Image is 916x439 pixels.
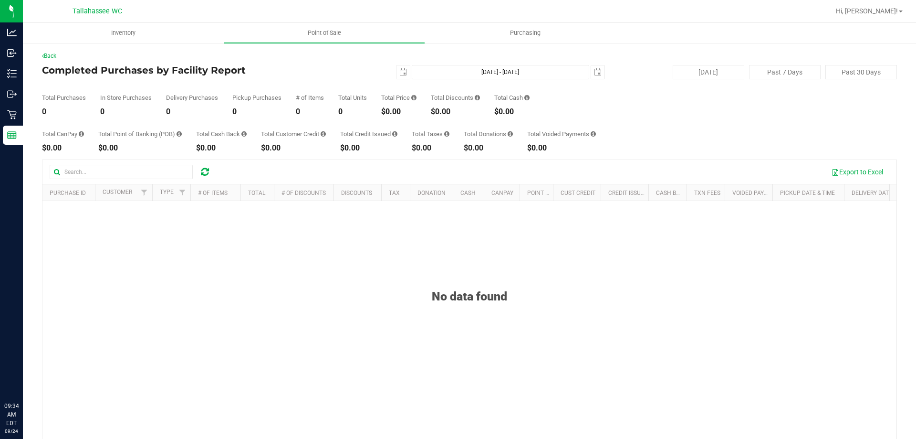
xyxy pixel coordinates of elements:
span: Inventory [98,29,148,37]
a: CanPay [491,190,513,196]
div: Total Voided Payments [527,131,596,137]
div: Total Cash [494,95,530,101]
i: Sum of all voided payment transaction amounts, excluding tips and transaction fees, for all purch... [591,131,596,137]
span: Purchasing [497,29,553,37]
a: # of Discounts [281,190,326,196]
div: Delivery Purchases [166,95,218,101]
a: Cust Credit [561,190,595,196]
div: 0 [100,108,152,116]
div: Total Credit Issued [340,131,397,137]
inline-svg: Inventory [7,69,17,78]
h4: Completed Purchases by Facility Report [42,65,327,75]
div: No data found [42,266,896,303]
inline-svg: Inbound [7,48,17,58]
a: Cash [460,190,476,196]
iframe: Resource center [10,363,38,391]
div: $0.00 [261,144,326,152]
div: $0.00 [464,144,513,152]
a: Pickup Date & Time [780,190,835,196]
a: Back [42,53,56,59]
span: select [396,65,410,79]
i: Sum of all round-up-to-next-dollar total price adjustments for all purchases in the date range. [508,131,513,137]
div: 0 [338,108,367,116]
button: Export to Excel [825,164,889,180]
a: Txn Fees [694,190,720,196]
a: Type [160,189,174,195]
a: Delivery Date [852,190,892,196]
inline-svg: Analytics [7,28,17,37]
div: $0.00 [431,108,480,116]
i: Sum of the successful, non-voided CanPay payment transactions for all purchases in the date range. [79,131,84,137]
a: Filter [136,184,152,201]
a: Inventory [23,23,224,43]
div: Total Donations [464,131,513,137]
div: In Store Purchases [100,95,152,101]
div: $0.00 [340,144,397,152]
i: Sum of the total prices of all purchases in the date range. [411,95,416,101]
div: 0 [166,108,218,116]
a: Purchasing [425,23,625,43]
i: Sum of the cash-back amounts from rounded-up electronic payments for all purchases in the date ra... [241,131,247,137]
div: $0.00 [381,108,416,116]
div: $0.00 [527,144,596,152]
div: Total Point of Banking (POB) [98,131,182,137]
inline-svg: Outbound [7,89,17,99]
div: $0.00 [98,144,182,152]
inline-svg: Retail [7,110,17,119]
div: Total Price [381,95,416,101]
a: Discounts [341,190,372,196]
a: Point of Sale [224,23,425,43]
i: Sum of the total taxes for all purchases in the date range. [444,131,449,137]
a: Donation [417,190,446,196]
div: $0.00 [412,144,449,152]
span: Hi, [PERSON_NAME]! [836,7,898,15]
i: Sum of the successful, non-voided cash payment transactions for all purchases in the date range. ... [524,95,530,101]
div: $0.00 [42,144,84,152]
div: Total Units [338,95,367,101]
span: select [591,65,604,79]
div: Total Purchases [42,95,86,101]
i: Sum of all account credit issued for all refunds from returned purchases in the date range. [392,131,397,137]
a: Total [248,190,265,196]
div: Total Discounts [431,95,480,101]
p: 09:34 AM EDT [4,402,19,428]
div: 0 [232,108,281,116]
a: Cash Back [656,190,687,196]
a: Purchase ID [50,190,86,196]
i: Sum of the discount values applied to the all purchases in the date range. [475,95,480,101]
a: Customer [103,189,132,195]
div: Pickup Purchases [232,95,281,101]
a: Credit Issued [608,190,648,196]
p: 09/24 [4,428,19,435]
button: [DATE] [673,65,744,79]
i: Sum of the successful, non-voided payments using account credit for all purchases in the date range. [321,131,326,137]
div: Total CanPay [42,131,84,137]
div: # of Items [296,95,324,101]
div: Total Cash Back [196,131,247,137]
button: Past 30 Days [825,65,897,79]
button: Past 7 Days [749,65,821,79]
a: Filter [175,184,190,201]
a: Voided Payment [732,190,780,196]
inline-svg: Reports [7,130,17,140]
a: Point of Banking (POB) [527,190,595,196]
span: Tallahassee WC [73,7,122,15]
a: # of Items [198,190,228,196]
div: $0.00 [494,108,530,116]
iframe: Resource center unread badge [28,361,40,373]
div: Total Taxes [412,131,449,137]
div: $0.00 [196,144,247,152]
div: Total Customer Credit [261,131,326,137]
i: Sum of the successful, non-voided point-of-banking payment transactions, both via payment termina... [177,131,182,137]
span: Point of Sale [295,29,354,37]
input: Search... [50,165,193,179]
div: 0 [296,108,324,116]
a: Tax [389,190,400,196]
div: 0 [42,108,86,116]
